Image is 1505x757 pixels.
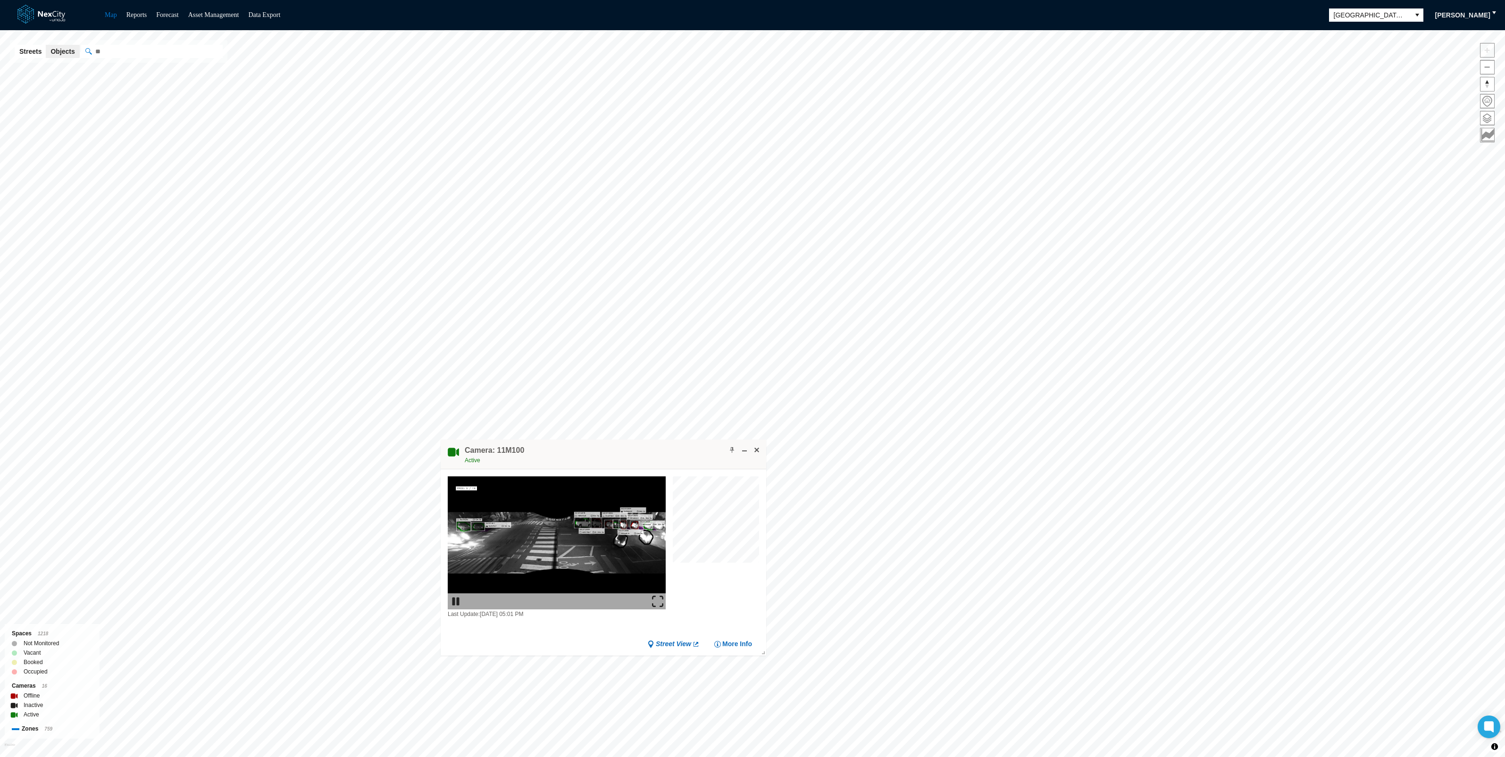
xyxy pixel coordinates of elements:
button: Key metrics [1480,128,1495,142]
label: Offline [24,691,40,700]
span: Toggle attribution [1492,741,1497,752]
img: expand [652,596,663,607]
a: Street View [647,640,700,649]
div: Last Update: [DATE] 05:01 PM [448,609,666,619]
span: Street View [656,640,691,649]
label: Booked [24,657,43,667]
span: [PERSON_NAME] [1435,10,1490,20]
span: Objects [50,47,75,56]
button: Toggle attribution [1489,741,1500,752]
div: Zones [12,724,92,734]
span: Streets [19,47,42,56]
a: Mapbox homepage [4,743,15,754]
button: More Info [714,640,752,649]
button: Zoom out [1480,60,1495,75]
h4: Double-click to make header text selectable [465,445,524,456]
span: Zoom in [1480,43,1494,57]
a: Reports [126,11,147,18]
span: 16 [42,683,47,689]
label: Active [24,710,39,719]
div: Double-click to make header text selectable [465,445,524,465]
button: [PERSON_NAME] [1429,8,1497,23]
canvas: Map [673,476,764,568]
button: Objects [46,45,79,58]
button: Zoom in [1480,43,1495,58]
button: Layers management [1480,111,1495,125]
img: video [448,476,666,609]
label: Not Monitored [24,639,59,648]
span: Zoom out [1480,60,1494,74]
button: Streets [15,45,46,58]
label: Inactive [24,700,43,710]
div: Spaces [12,629,92,639]
a: Data Export [248,11,280,18]
a: Forecast [156,11,178,18]
a: Map [105,11,117,18]
span: 1218 [38,631,48,636]
span: More Info [722,640,752,649]
a: Asset Management [188,11,239,18]
img: play [450,596,461,607]
label: Vacant [24,648,41,657]
button: Reset bearing to north [1480,77,1495,92]
span: Reset bearing to north [1480,77,1494,91]
span: 759 [44,726,52,732]
div: Cameras [12,681,92,691]
button: select [1411,8,1423,22]
label: Occupied [24,667,48,676]
span: Active [465,457,480,464]
span: [GEOGRAPHIC_DATA][PERSON_NAME] [1334,10,1406,20]
button: Home [1480,94,1495,108]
